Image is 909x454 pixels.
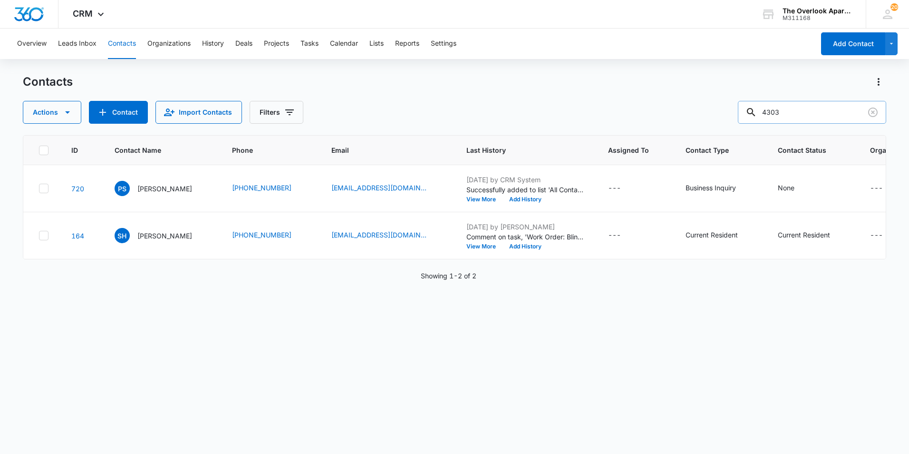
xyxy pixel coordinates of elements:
[503,197,548,202] button: Add History
[686,230,738,240] div: Current Resident
[890,3,898,11] span: 20
[331,183,444,194] div: Email - peytonls13@gmail.com - Select to Edit Field
[431,29,456,59] button: Settings
[235,29,252,59] button: Deals
[738,101,886,124] input: Search Contacts
[331,145,430,155] span: Email
[778,183,794,193] div: None
[137,184,192,194] p: [PERSON_NAME]
[686,145,741,155] span: Contact Type
[232,230,309,241] div: Phone - (970) 590-1353 - Select to Edit Field
[890,3,898,11] div: notifications count
[466,197,503,202] button: View More
[137,231,192,241] p: [PERSON_NAME]
[115,181,209,196] div: Contact Name - Peyton Smith - Select to Edit Field
[608,183,638,194] div: Assigned To - - Select to Edit Field
[870,230,883,241] div: ---
[108,29,136,59] button: Contacts
[71,145,78,155] span: ID
[155,101,242,124] button: Import Contacts
[147,29,191,59] button: Organizations
[503,244,548,249] button: Add History
[686,230,755,241] div: Contact Type - Current Resident - Select to Edit Field
[686,183,736,193] div: Business Inquiry
[871,74,886,89] button: Actions
[608,230,638,241] div: Assigned To - - Select to Edit Field
[232,183,291,193] a: [PHONE_NUMBER]
[23,75,73,89] h1: Contacts
[232,183,309,194] div: Phone - (229) 977-4303 - Select to Edit Field
[778,230,847,241] div: Contact Status - Current Resident - Select to Edit Field
[778,145,833,155] span: Contact Status
[73,9,93,19] span: CRM
[686,183,753,194] div: Contact Type - Business Inquiry - Select to Edit Field
[466,244,503,249] button: View More
[331,230,444,241] div: Email - lilacdream94@gmail.com - Select to Edit Field
[870,183,883,194] div: ---
[58,29,97,59] button: Leads Inbox
[778,183,812,194] div: Contact Status - None - Select to Edit Field
[466,145,571,155] span: Last History
[608,183,621,194] div: ---
[330,29,358,59] button: Calendar
[232,230,291,240] a: [PHONE_NUMBER]
[821,32,885,55] button: Add Contact
[71,232,84,240] a: Navigate to contact details page for Susannah Honebein
[202,29,224,59] button: History
[466,185,585,195] p: Successfully added to list 'All Contacts'.
[783,7,852,15] div: account name
[264,29,289,59] button: Projects
[331,230,426,240] a: [EMAIL_ADDRESS][DOMAIN_NAME]
[466,222,585,232] p: [DATE] by [PERSON_NAME]
[870,230,900,241] div: Organization - - Select to Edit Field
[250,101,303,124] button: Filters
[608,145,649,155] span: Assigned To
[232,145,295,155] span: Phone
[369,29,384,59] button: Lists
[115,181,130,196] span: PS
[778,230,830,240] div: Current Resident
[870,183,900,194] div: Organization - - Select to Edit Field
[395,29,419,59] button: Reports
[89,101,148,124] button: Add Contact
[466,232,585,242] p: Comment on task, 'Work Order: Blind rod snapped 4-303' "Blinds will have to be replaced. Insert t...
[331,183,426,193] a: [EMAIL_ADDRESS][DOMAIN_NAME]
[17,29,47,59] button: Overview
[466,175,585,185] p: [DATE] by CRM System
[115,228,209,243] div: Contact Name - Susannah Honebein - Select to Edit Field
[71,185,84,193] a: Navigate to contact details page for Peyton Smith
[23,101,81,124] button: Actions
[115,145,195,155] span: Contact Name
[300,29,319,59] button: Tasks
[421,271,476,281] p: Showing 1-2 of 2
[115,228,130,243] span: SH
[608,230,621,241] div: ---
[783,15,852,21] div: account id
[865,105,880,120] button: Clear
